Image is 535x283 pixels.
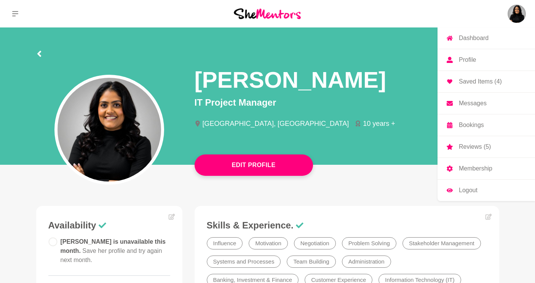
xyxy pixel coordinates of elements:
img: She Mentors Logo [234,8,301,19]
p: Dashboard [459,35,489,41]
p: IT Project Manager [195,96,499,109]
button: Edit Profile [195,154,313,176]
a: Messages [438,93,535,114]
p: Logout [459,187,478,193]
img: Pretti Amin [508,5,526,23]
h3: Skills & Experience. [207,220,487,231]
h3: Availability [48,220,170,231]
p: Saved Items (4) [459,79,502,85]
a: Bookings [438,114,535,136]
a: Dashboard [438,27,535,49]
p: Reviews (5) [459,144,491,150]
p: Messages [459,100,487,106]
a: Pretti AminDashboardProfileSaved Items (4)MessagesBookingsReviews (5)MembershipLogout [508,5,526,23]
p: Membership [459,166,492,172]
li: 10 years + [355,120,401,127]
h1: [PERSON_NAME] [195,66,386,94]
a: Reviews (5) [438,136,535,158]
span: [PERSON_NAME] is unavailable this month. [61,238,166,263]
p: Profile [459,57,476,63]
a: Profile [438,49,535,71]
p: Bookings [459,122,484,128]
span: Save her profile and try again next month. [61,248,162,263]
li: [GEOGRAPHIC_DATA], [GEOGRAPHIC_DATA] [195,120,355,127]
a: Saved Items (4) [438,71,535,92]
